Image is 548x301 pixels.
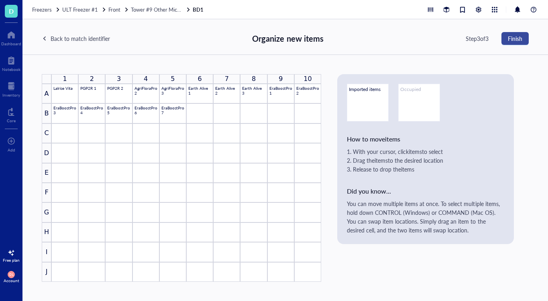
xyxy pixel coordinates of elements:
[78,103,105,123] div: EraBoostPro 4
[159,74,186,84] div: 5
[1,41,21,46] div: Dashboard
[193,6,205,13] a: BD1
[466,34,489,43] div: Step 3 of 3
[2,54,20,72] a: Notebook
[42,183,51,202] div: F
[42,143,51,163] div: D
[347,134,504,144] div: How to move items
[132,84,159,103] div: AgriFloraPro 2
[132,103,159,123] div: EraBoostPro 6
[240,84,267,103] div: Earth Alive 3
[347,199,504,217] div: You can move multiple items at once. To select multiple items, hold down CONTROL (Windows) or COM...
[294,84,321,103] div: EraBoostPro 2
[108,6,120,13] span: Front
[186,84,213,103] div: Earth Alive 1
[51,84,78,103] div: Lalrise Vita
[501,32,529,45] button: Finish
[53,105,76,121] div: EraBoostPro 3
[62,6,98,13] span: ULT Freezer #1
[42,242,51,262] div: I
[131,6,190,13] span: Tower #9 Other Microbes
[62,6,107,13] a: ULT Freezer #1
[42,262,51,282] div: J
[42,123,51,143] div: C
[161,105,184,121] div: EraBoostPro 7
[347,186,504,196] div: Did you know...
[347,147,504,174] div: 1. With your cursor, click items to select 2. Drag the items to the desired location 3. Release t...
[161,86,184,101] div: AgriFloraPro 3
[213,84,240,103] div: Earth Alive 2
[134,86,157,101] div: AgriFloraPro 2
[215,86,238,101] div: Earth Alive 2
[134,105,157,121] div: EraBoostPro 6
[51,103,78,123] div: EraBoostPro 3
[9,6,14,16] span: D
[105,84,132,103] div: PGP2R 2
[213,74,240,84] div: 7
[252,32,324,45] div: Organize new items
[159,84,186,103] div: AgriFloraPro 3
[296,86,319,101] div: EraBoostPro 2
[349,86,387,93] div: Imported items
[7,105,16,123] a: Core
[80,105,103,121] div: EraBoostPro 4
[78,74,105,84] div: 2
[42,84,51,103] div: A
[80,86,103,101] div: PGP2R 1
[267,74,294,84] div: 9
[42,103,51,123] div: B
[7,118,16,123] div: Core
[42,202,51,222] div: G
[186,74,213,84] div: 6
[1,28,21,46] a: Dashboard
[132,74,159,84] div: 4
[9,273,13,276] span: DL
[51,34,110,43] div: Back to match identifier
[294,74,321,84] div: 10
[508,35,522,42] span: Finish
[42,222,51,242] div: H
[51,74,78,84] div: 1
[2,93,20,97] div: Inventory
[188,86,211,101] div: Earth Alive 1
[107,86,130,101] div: PGP2R 2
[2,80,20,97] a: Inventory
[32,6,52,13] span: Freezers
[240,74,267,84] div: 8
[32,6,61,13] a: Freezers
[347,217,504,234] div: You can swap item locations. Simply drag an item to the desired cell, and the two items will swap...
[267,84,294,103] div: EraBoostPro 1
[242,86,265,101] div: Earth Alive 3
[108,6,191,13] a: FrontTower #9 Other Microbes
[53,86,76,101] div: Lalrise Vita
[269,86,292,101] div: EraBoostPro 1
[159,103,186,123] div: EraBoostPro 7
[107,105,130,121] div: EraBoostPro 5
[400,86,438,93] div: Occupied
[42,163,51,183] div: E
[105,103,132,123] div: EraBoostPro 5
[2,67,20,72] div: Notebook
[8,147,15,152] div: Add
[4,278,19,283] div: Account
[3,258,20,263] div: Free plan
[78,84,105,103] div: PGP2R 1
[105,74,132,84] div: 3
